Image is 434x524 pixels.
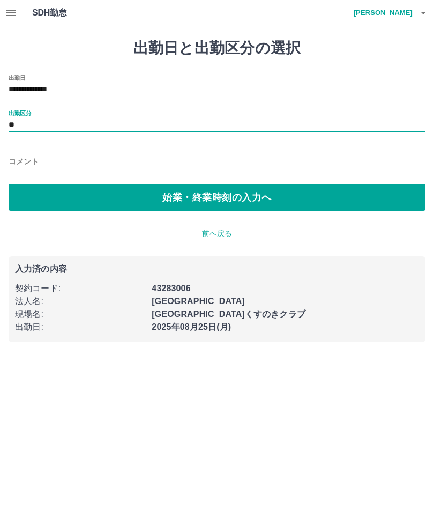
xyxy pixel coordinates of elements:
[152,297,245,306] b: [GEOGRAPHIC_DATA]
[9,73,26,82] label: 出勤日
[9,228,425,239] p: 前へ戻る
[15,295,145,308] p: 法人名 :
[9,109,31,117] label: 出勤区分
[9,39,425,57] h1: 出勤日と出勤区分の選択
[152,309,305,319] b: [GEOGRAPHIC_DATA]くすのきクラブ
[152,322,231,331] b: 2025年08月25日(月)
[15,308,145,321] p: 現場名 :
[9,184,425,211] button: 始業・終業時刻の入力へ
[15,321,145,334] p: 出勤日 :
[152,284,190,293] b: 43283006
[15,265,419,274] p: 入力済の内容
[15,282,145,295] p: 契約コード :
